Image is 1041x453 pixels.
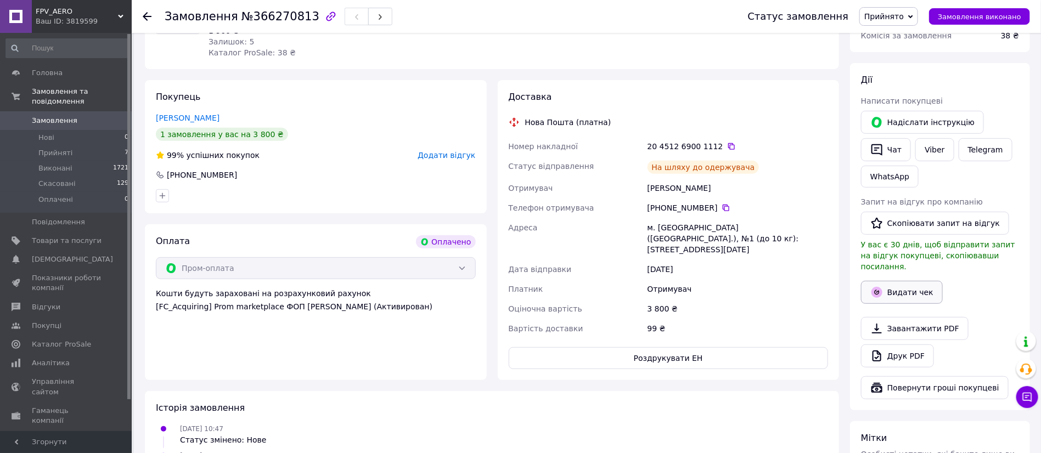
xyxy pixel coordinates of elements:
[861,344,934,367] a: Друк PDF
[509,203,594,212] span: Телефон отримувача
[38,133,54,143] span: Нові
[861,197,983,206] span: Запит на відгук про компанію
[32,302,60,312] span: Відгуки
[648,202,828,213] div: [PHONE_NUMBER]
[32,87,132,106] span: Замовлення та повідомлення
[938,13,1021,21] span: Замовлення виконано
[32,377,102,397] span: Управління сайтом
[861,376,1009,399] button: Повернути гроші покупцеві
[209,48,296,57] span: Каталог ProSale: 38 ₴
[38,148,72,158] span: Прийняті
[156,150,260,161] div: успішних покупок
[509,324,583,333] span: Вартість доставки
[156,92,201,102] span: Покупець
[1001,31,1019,40] span: 38 ₴
[861,111,984,134] button: Надіслати інструкцію
[32,339,91,349] span: Каталог ProSale
[509,142,578,151] span: Номер накладної
[959,138,1012,161] a: Telegram
[32,406,102,426] span: Гаманець компанії
[156,403,245,413] span: Історія замовлення
[915,138,954,161] a: Viber
[36,16,132,26] div: Ваш ID: 3819599
[645,218,830,259] div: м. [GEOGRAPHIC_DATA] ([GEOGRAPHIC_DATA].), №1 (до 10 кг): [STREET_ADDRESS][DATE]
[861,166,919,188] a: WhatsApp
[861,31,952,40] span: Комісія за замовлення
[125,195,128,205] span: 0
[156,128,288,141] div: 1 замовлення у вас на 3 800 ₴
[32,217,85,227] span: Повідомлення
[509,285,543,293] span: Платник
[180,425,223,433] span: [DATE] 10:47
[929,8,1030,25] button: Замовлення виконано
[509,162,594,171] span: Статус відправлення
[241,10,319,23] span: №366270813
[156,114,220,122] a: [PERSON_NAME]
[32,321,61,331] span: Покупці
[861,75,873,85] span: Дії
[509,347,829,369] button: Роздрукувати ЕН
[748,11,849,22] div: Статус замовлення
[165,10,238,23] span: Замовлення
[38,179,76,189] span: Скасовані
[32,236,102,246] span: Товари та послуги
[861,433,887,443] span: Мітки
[125,148,128,158] span: 7
[156,288,476,312] div: Кошти будуть зараховані на розрахунковий рахунок
[32,254,113,264] span: [DEMOGRAPHIC_DATA]
[509,92,552,102] span: Доставка
[509,223,538,232] span: Адреса
[32,116,77,126] span: Замовлення
[864,12,904,21] span: Прийнято
[117,179,128,189] span: 129
[645,178,830,198] div: [PERSON_NAME]
[861,97,943,105] span: Написати покупцеві
[861,212,1009,235] button: Скопіювати запит на відгук
[32,358,70,368] span: Аналітика
[509,184,553,192] span: Отримувач
[36,7,118,16] span: FPV_AERO
[143,11,151,22] div: Повернутися назад
[38,163,72,173] span: Виконані
[113,163,128,173] span: 1721
[418,151,475,160] span: Додати відгук
[1016,386,1038,408] button: Чат з покупцем
[509,265,572,274] span: Дата відправки
[5,38,130,58] input: Пошук
[861,138,911,161] button: Чат
[38,195,73,205] span: Оплачені
[509,304,582,313] span: Оціночна вартість
[156,301,476,312] div: [FC_Acquiring] Prom marketplace ФОП [PERSON_NAME] (Активирован)
[32,68,63,78] span: Головна
[645,259,830,279] div: [DATE]
[416,235,475,248] div: Оплачено
[648,141,828,152] div: 20 4512 6900 1112
[645,279,830,299] div: Отримувач
[125,133,128,143] span: 0
[861,240,1015,271] span: У вас є 30 днів, щоб відправити запит на відгук покупцеві, скопіювавши посилання.
[180,434,267,445] div: Статус змінено: Нове
[32,273,102,293] span: Показники роботи компанії
[166,169,238,180] div: [PHONE_NUMBER]
[861,281,943,304] button: Видати чек
[645,319,830,338] div: 99 ₴
[209,37,255,46] span: Залишок: 5
[648,161,759,174] div: На шляху до одержувача
[522,117,614,128] div: Нова Пошта (платна)
[861,317,969,340] a: Завантажити PDF
[645,299,830,319] div: 3 800 ₴
[156,236,190,246] span: Оплата
[167,151,184,160] span: 99%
